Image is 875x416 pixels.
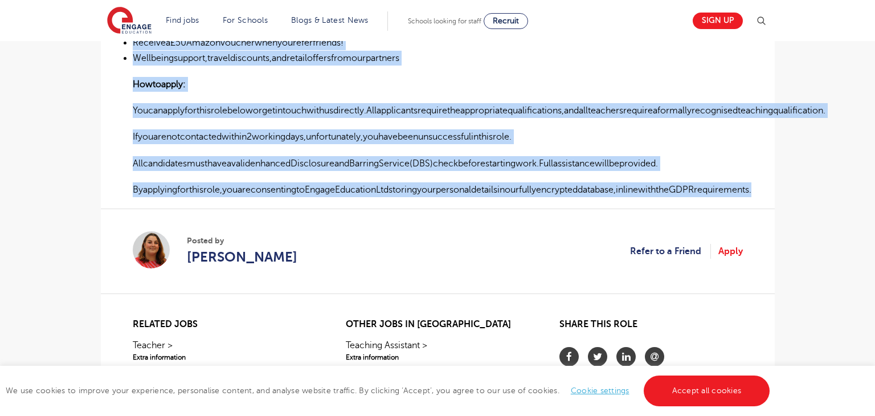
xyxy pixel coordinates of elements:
a: Refer to a Friend [630,244,711,259]
a: Recruit [484,13,528,29]
a: Apply [718,244,743,259]
a: Find jobs [166,16,199,25]
span: We use cookies to improve your experience, personalise content, and analyse website traffic. By c... [6,386,772,395]
h2: Related jobs [133,319,316,330]
p: Byapplyingforthisrole,youareconsentingtoEngageEducationLtdstoringyourpersonaldetailsinourfullyenc... [133,182,743,197]
span: Posted by [187,235,297,247]
p: Youcanapplyforthisrolebeloworgetintouchwithusdirectly.Allapplicantsrequiretheappropriatequalifica... [133,103,743,118]
a: Accept all cookies [644,376,770,406]
a: Blogs & Latest News [291,16,369,25]
span: Extra information [346,352,529,362]
a: Cookie settings [571,386,629,395]
a: Sign up [693,13,743,29]
span: Extra information [133,352,316,362]
li: Receivea£50Amazonvoucherwhenyoureferfriends! [133,35,743,50]
a: [PERSON_NAME] [187,247,297,267]
a: For Schools [223,16,268,25]
a: Teaching Assistant >Extra information [346,338,529,362]
strong: Howtoapply: [133,79,186,89]
p: Ifyouarenotcontactedwithin2workingdays,unfortunately,youhavebeenunsuccessfulinthisrole. [133,129,743,144]
p: AllcandidatesmusthaveavalidenhancedDisclosureandBarringService(DBS)checkbeforestartingwork.Fullas... [133,156,743,171]
li: Wellbeingsupport,traveldiscounts,andretailoffersfromourpartners [133,51,743,66]
h2: Other jobs in [GEOGRAPHIC_DATA] [346,319,529,330]
span: Schools looking for staff [408,17,481,25]
a: Teacher >Extra information [133,338,316,362]
span: Recruit [493,17,519,25]
img: Engage Education [107,7,152,35]
h2: Share this role [559,319,742,336]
